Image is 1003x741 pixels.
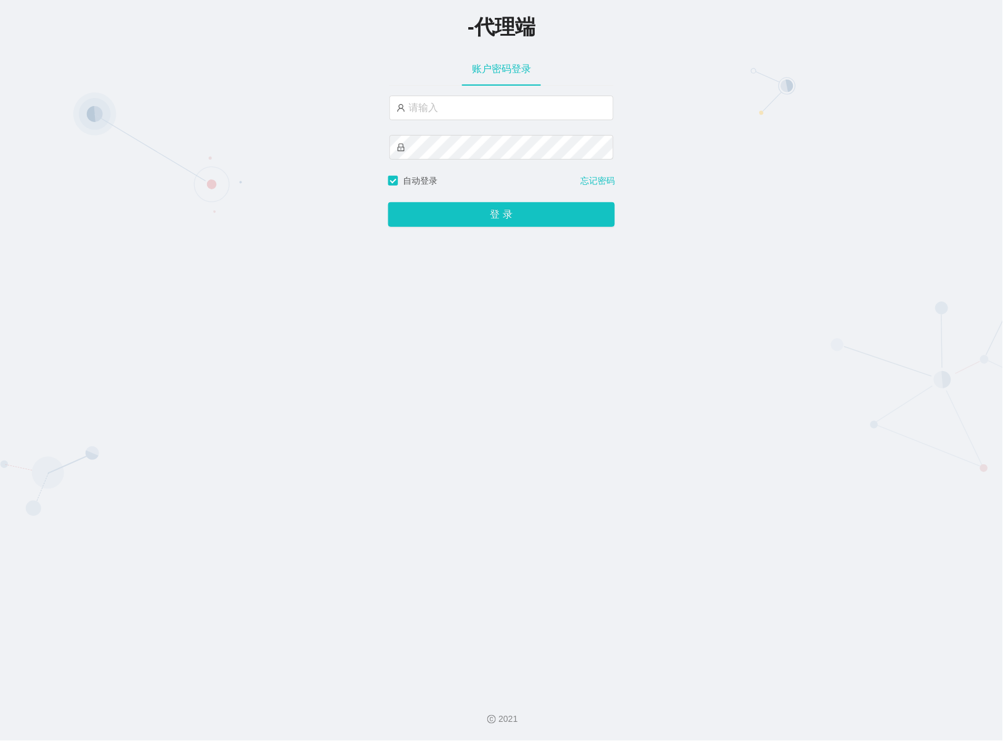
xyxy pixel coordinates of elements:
[397,143,405,152] i: 图标: lock
[398,176,442,186] span: 自动登录
[487,715,496,724] i: 图标: copyright
[389,96,614,120] input: 请输入
[397,104,405,112] i: 图标: user
[462,52,541,86] div: 账户密码登录
[10,713,993,726] div: 2021
[468,15,535,38] span: -代理端
[580,174,615,187] a: 忘记密码
[388,202,615,227] button: 登 录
